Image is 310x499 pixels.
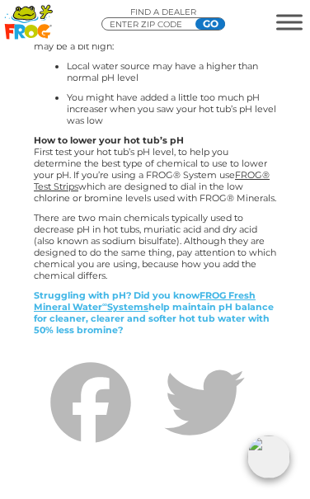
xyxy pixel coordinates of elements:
[102,301,107,309] sup: ∞
[195,19,225,31] input: GO
[247,436,290,479] img: openIcon
[276,15,303,31] button: MENU
[34,290,256,313] a: FROG Fresh Mineral Water∞Systems
[34,135,184,147] strong: How to lower your hot tub’s pH
[67,61,276,84] li: Local water source may have a higher than normal pH level
[34,290,274,337] strong: Struggling with pH? Did you know help maintain pH balance for cleaner, clearer and softer hot tub...
[101,8,225,18] p: Find A Dealer
[34,170,270,193] a: FROG® Test Strips
[34,135,276,205] p: First test your hot tub’s pH level, to help you determine the best type of chemical to use to low...
[34,213,276,282] p: There are two main chemicals typically used to decrease pH in hot tubs, muriatic acid and dry aci...
[108,19,207,32] input: Zip Code Form
[67,92,276,127] li: You might have added a little too much pH increaser when you saw your hot tub’s pH level was low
